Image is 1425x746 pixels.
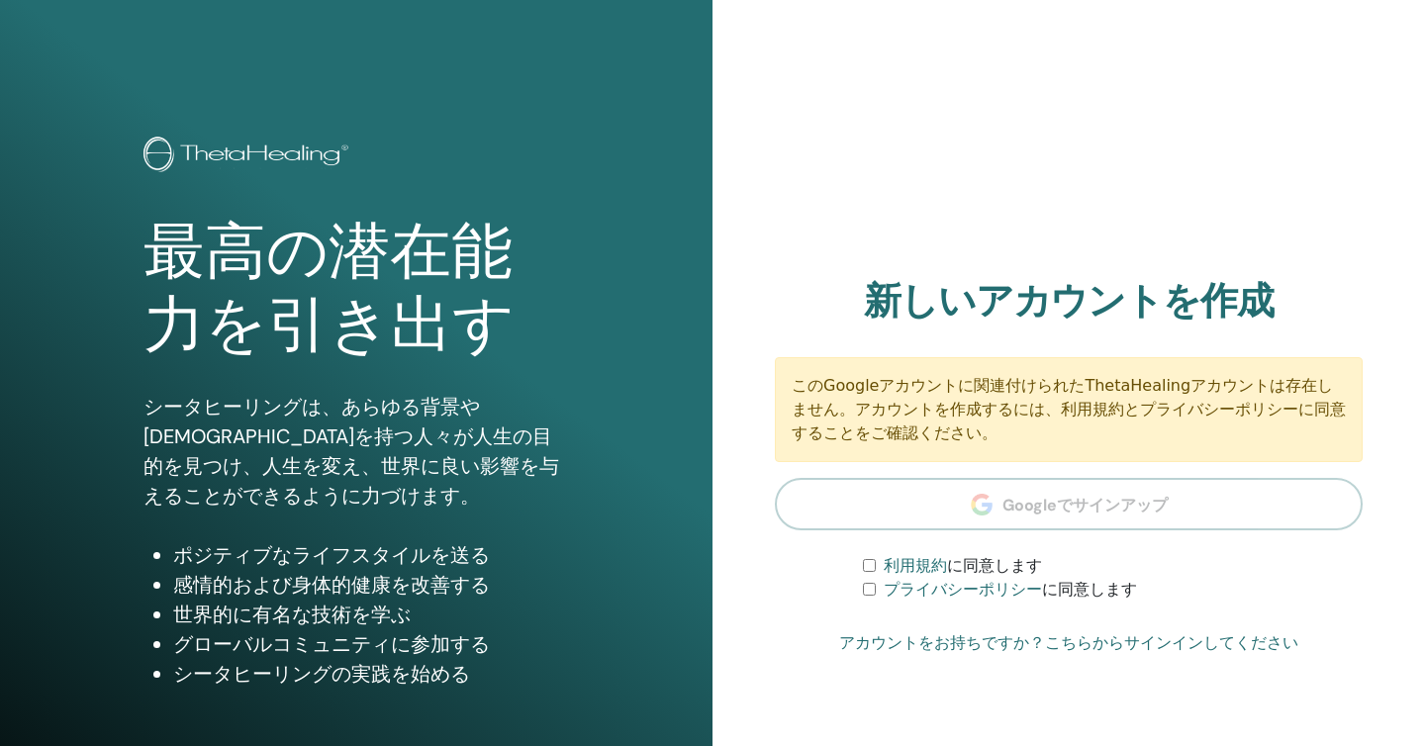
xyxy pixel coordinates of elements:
[839,631,1298,655] a: アカウントをお持ちですか？こちらからサインインしてください
[143,394,559,509] font: シータヒーリングは、あらゆる背景や[DEMOGRAPHIC_DATA]を持つ人々が人生の目的を見つけ、人生を変え、世界に良い影響を与えることができるように力づけます。
[947,556,1042,575] font: に同意します
[173,631,490,657] font: グローバルコミュニティに参加する
[173,572,490,598] font: 感情的および身体的健康を改善する
[173,602,411,627] font: 世界的に有名な技術を学ぶ
[173,661,470,687] font: シータヒーリングの実践を始める
[792,376,1346,442] font: このGoogleアカウントに関連付けられたThetaHealingアカウントは存在しません。アカウントを作成するには、利用規約とプライバシーポリシーに同意することをご確認ください。
[173,542,490,568] font: ポジティブなライフスタイルを送る
[884,556,947,575] a: 利用規約
[143,217,515,360] font: 最高の潜在能力を引き出す
[864,276,1275,326] font: 新しいアカウントを作成
[884,580,1042,599] a: プライバシーポリシー
[839,633,1298,652] font: アカウントをお持ちですか？こちらからサインインしてください
[1042,580,1137,599] font: に同意します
